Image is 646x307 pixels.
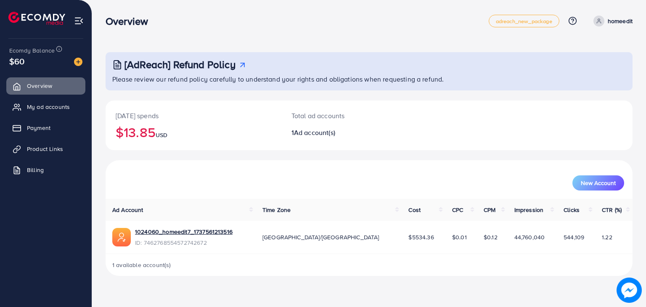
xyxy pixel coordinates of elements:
[135,238,233,247] span: ID: 7462768554572742672
[27,145,63,153] span: Product Links
[6,98,85,115] a: My ad accounts
[291,111,403,121] p: Total ad accounts
[496,19,552,24] span: adreach_new_package
[514,233,545,241] span: 44,760,040
[27,103,70,111] span: My ad accounts
[590,16,633,26] a: homeedit
[112,261,171,269] span: 1 available account(s)
[112,74,627,84] p: Please review our refund policy carefully to understand your rights and obligations when requesti...
[6,140,85,157] a: Product Links
[116,124,271,140] h2: $13.85
[156,131,167,139] span: USD
[106,15,155,27] h3: Overview
[135,228,233,236] a: 1024060_homeedit7_1737561213516
[74,16,84,26] img: menu
[602,206,622,214] span: CTR (%)
[484,206,495,214] span: CPM
[581,180,616,186] span: New Account
[6,119,85,136] a: Payment
[9,46,55,55] span: Ecomdy Balance
[408,206,421,214] span: Cost
[6,77,85,94] a: Overview
[112,228,131,246] img: ic-ads-acc.e4c84228.svg
[74,58,82,66] img: image
[564,206,580,214] span: Clicks
[514,206,544,214] span: Impression
[452,233,467,241] span: $0.01
[452,206,463,214] span: CPC
[602,233,612,241] span: 1.22
[291,129,403,137] h2: 1
[564,233,584,241] span: 544,109
[124,58,236,71] h3: [AdReach] Refund Policy
[608,16,633,26] p: homeedit
[617,278,642,303] img: image
[262,206,291,214] span: Time Zone
[8,12,65,25] img: logo
[294,128,335,137] span: Ad account(s)
[489,15,559,27] a: adreach_new_package
[27,82,52,90] span: Overview
[112,206,143,214] span: Ad Account
[27,166,44,174] span: Billing
[408,233,434,241] span: $5534.36
[484,233,498,241] span: $0.12
[27,124,50,132] span: Payment
[572,175,624,191] button: New Account
[116,111,271,121] p: [DATE] spends
[9,55,24,67] span: $60
[6,161,85,178] a: Billing
[262,233,379,241] span: [GEOGRAPHIC_DATA]/[GEOGRAPHIC_DATA]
